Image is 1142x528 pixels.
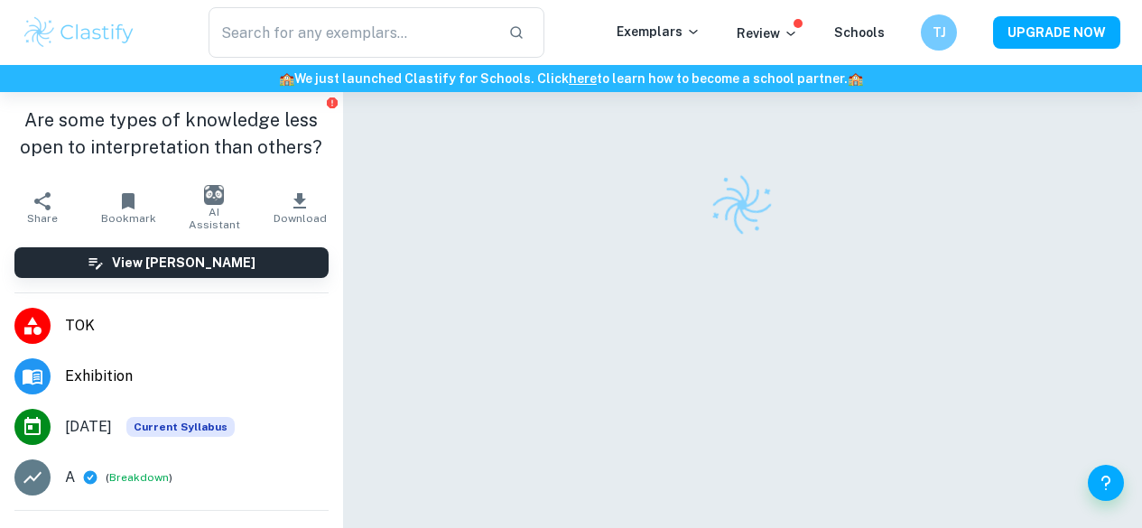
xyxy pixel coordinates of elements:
[112,253,255,273] h6: View [PERSON_NAME]
[279,71,294,86] span: 🏫
[106,469,172,486] span: ( )
[182,206,246,231] span: AI Assistant
[172,182,257,233] button: AI Assistant
[86,182,172,233] button: Bookmark
[109,469,169,486] button: Breakdown
[101,212,156,225] span: Bookmark
[257,182,343,233] button: Download
[834,25,885,40] a: Schools
[274,212,327,225] span: Download
[4,69,1138,88] h6: We just launched Clastify for Schools. Click to learn how to become a school partner.
[703,166,781,244] img: Clastify logo
[27,212,58,225] span: Share
[65,416,112,438] span: [DATE]
[569,71,597,86] a: here
[209,7,494,58] input: Search for any exemplars...
[14,107,329,161] h1: Are some types of knowledge less open to interpretation than others?
[737,23,798,43] p: Review
[126,417,235,437] span: Current Syllabus
[65,467,75,488] p: A
[65,315,329,337] span: TOK
[1088,465,1124,501] button: Help and Feedback
[204,185,224,205] img: AI Assistant
[126,417,235,437] div: This exemplar is based on the current syllabus. Feel free to refer to it for inspiration/ideas wh...
[617,22,701,42] p: Exemplars
[326,96,339,109] button: Report issue
[65,366,329,387] span: Exhibition
[14,247,329,278] button: View [PERSON_NAME]
[921,14,957,51] button: TJ
[929,23,950,42] h6: TJ
[848,71,863,86] span: 🏫
[993,16,1120,49] button: UPGRADE NOW
[22,14,136,51] img: Clastify logo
